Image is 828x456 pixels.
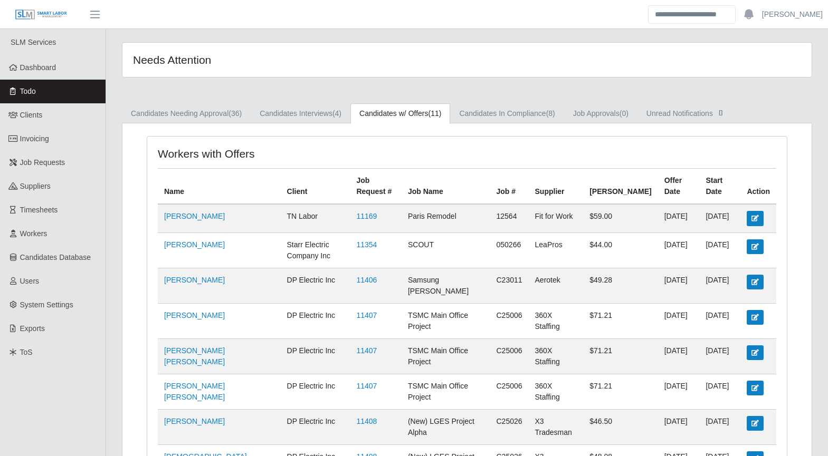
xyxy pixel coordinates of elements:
input: Search [648,5,736,24]
td: [DATE] [658,204,700,232]
span: Dashboard [20,63,56,72]
td: C25006 [490,374,528,409]
img: SLM Logo [15,9,68,21]
span: Suppliers [20,182,51,190]
a: [PERSON_NAME] [164,240,225,249]
td: 360X Staffing [529,338,584,374]
th: Action [740,169,776,205]
a: Candidates w/ Offers [350,103,450,124]
a: [PERSON_NAME] [PERSON_NAME] [164,382,225,401]
span: Users [20,277,40,285]
td: LeaPros [529,232,584,268]
a: Unread Notifications [637,103,735,124]
a: [PERSON_NAME] [164,276,225,284]
span: Clients [20,111,43,119]
span: (11) [429,109,442,118]
td: TSMC Main Office Project [402,338,490,374]
span: Workers [20,229,47,238]
th: Job # [490,169,528,205]
td: [DATE] [658,338,700,374]
a: [PERSON_NAME] [164,212,225,220]
span: Job Requests [20,158,65,167]
h4: Needs Attention [133,53,402,66]
td: $59.00 [583,204,658,232]
span: ToS [20,348,33,356]
span: SLM Services [11,38,56,46]
th: Job Name [402,169,490,205]
td: C23011 [490,268,528,303]
span: Todo [20,87,36,95]
h4: Workers with Offers [158,147,406,160]
td: DP Electric Inc [281,374,350,409]
a: 11354 [356,240,377,249]
a: [PERSON_NAME] [164,417,225,425]
td: C25006 [490,303,528,338]
td: DP Electric Inc [281,409,350,444]
td: [DATE] [699,303,740,338]
td: 12564 [490,204,528,232]
td: $44.00 [583,232,658,268]
td: Fit for Work [529,204,584,232]
th: Start Date [699,169,740,205]
td: TSMC Main Office Project [402,303,490,338]
td: [DATE] [699,232,740,268]
span: [] [716,108,726,117]
th: Supplier [529,169,584,205]
span: (0) [620,109,629,118]
td: Paris Remodel [402,204,490,232]
td: Samsung [PERSON_NAME] [402,268,490,303]
span: Invoicing [20,134,49,143]
td: Aerotek [529,268,584,303]
a: 11408 [356,417,377,425]
td: [DATE] [699,268,740,303]
a: [PERSON_NAME] [PERSON_NAME] [164,346,225,366]
a: 11169 [356,212,377,220]
span: Timesheets [20,206,58,214]
td: [DATE] [699,409,740,444]
td: $71.21 [583,338,658,374]
th: [PERSON_NAME] [583,169,658,205]
a: [PERSON_NAME] [164,311,225,319]
td: [DATE] [658,409,700,444]
td: 360X Staffing [529,374,584,409]
td: C25006 [490,338,528,374]
td: [DATE] [699,338,740,374]
td: [DATE] [699,374,740,409]
a: Candidates Interviews [251,103,350,124]
a: 11407 [356,311,377,319]
a: [PERSON_NAME] [762,9,823,20]
td: [DATE] [658,303,700,338]
td: DP Electric Inc [281,338,350,374]
td: TN Labor [281,204,350,232]
td: DP Electric Inc [281,303,350,338]
a: Candidates In Compliance [450,103,564,124]
td: $49.28 [583,268,658,303]
td: [DATE] [699,204,740,232]
span: (36) [229,109,242,118]
td: C25026 [490,409,528,444]
td: 050266 [490,232,528,268]
td: (New) LGES Project Alpha [402,409,490,444]
a: 11407 [356,382,377,390]
span: Exports [20,324,45,333]
td: DP Electric Inc [281,268,350,303]
td: [DATE] [658,374,700,409]
th: Job Request # [350,169,401,205]
th: Offer Date [658,169,700,205]
a: 11406 [356,276,377,284]
td: TSMC Main Office Project [402,374,490,409]
a: 11407 [356,346,377,355]
a: Candidates Needing Approval [122,103,251,124]
td: $71.21 [583,374,658,409]
span: Candidates Database [20,253,91,261]
td: SCOUT [402,232,490,268]
td: [DATE] [658,268,700,303]
td: [DATE] [658,232,700,268]
td: $46.50 [583,409,658,444]
span: (8) [546,109,555,118]
td: $71.21 [583,303,658,338]
th: Name [158,169,281,205]
th: Client [281,169,350,205]
td: Starr Electric Company Inc [281,232,350,268]
span: (4) [332,109,341,118]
